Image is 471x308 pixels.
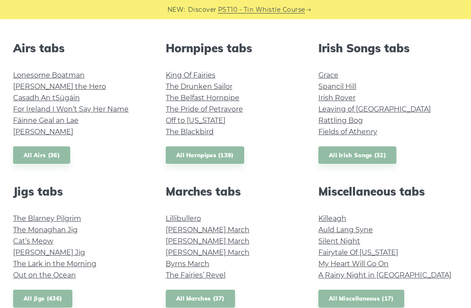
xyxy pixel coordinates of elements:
span: Discover [188,5,217,15]
a: The Fairies’ Revel [166,271,225,279]
a: [PERSON_NAME] [13,128,73,136]
a: Lonesome Boatman [13,71,85,79]
a: Leaving of [GEOGRAPHIC_DATA] [318,105,431,113]
a: Out on the Ocean [13,271,76,279]
a: All Hornpipes (139) [166,146,244,164]
a: King Of Fairies [166,71,215,79]
a: Byrns March [166,260,209,268]
a: The Blarney Pilgrim [13,214,81,223]
span: NEW: [167,5,185,15]
a: [PERSON_NAME] Jig [13,248,85,257]
a: Rattling Bog [318,116,363,125]
a: [PERSON_NAME] the Hero [13,82,106,91]
a: Killeagh [318,214,346,223]
a: All Miscellaneous (17) [318,290,404,308]
a: The Lark in the Morning [13,260,96,268]
a: Casadh An tSúgáin [13,94,80,102]
a: [PERSON_NAME] March [166,248,249,257]
a: A Rainy Night in [GEOGRAPHIC_DATA] [318,271,451,279]
h2: Marches tabs [166,185,305,198]
h2: Miscellaneous tabs [318,185,458,198]
a: The Pride of Petravore [166,105,243,113]
a: Fields of Athenry [318,128,377,136]
a: Auld Lang Syne [318,226,373,234]
a: Fairytale Of [US_STATE] [318,248,398,257]
a: My Heart Will Go On [318,260,389,268]
a: [PERSON_NAME] March [166,226,249,234]
a: All Airs (36) [13,146,70,164]
h2: Irish Songs tabs [318,41,458,55]
a: The Monaghan Jig [13,226,78,234]
h2: Airs tabs [13,41,153,55]
a: The Blackbird [166,128,214,136]
a: All Jigs (436) [13,290,72,308]
a: The Belfast Hornpipe [166,94,239,102]
h2: Jigs tabs [13,185,153,198]
a: [PERSON_NAME] March [166,237,249,245]
a: Spancil Hill [318,82,356,91]
a: All Irish Songs (32) [318,146,396,164]
a: Grace [318,71,338,79]
a: Lillibullero [166,214,201,223]
a: For Ireland I Won’t Say Her Name [13,105,129,113]
a: Silent Night [318,237,360,245]
a: Cat’s Meow [13,237,53,245]
a: The Drunken Sailor [166,82,232,91]
h2: Hornpipes tabs [166,41,305,55]
a: Fáinne Geal an Lae [13,116,78,125]
a: Irish Rover [318,94,355,102]
a: All Marches (37) [166,290,235,308]
a: Off to [US_STATE] [166,116,225,125]
a: PST10 - Tin Whistle Course [218,5,305,15]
